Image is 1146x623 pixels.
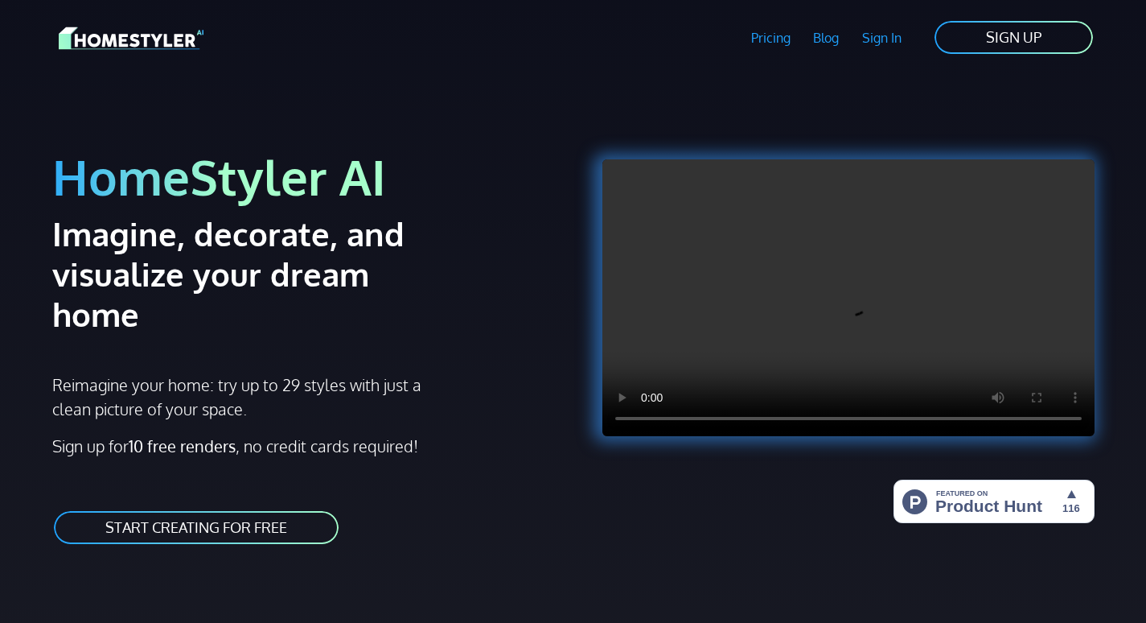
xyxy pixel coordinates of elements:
h2: Imagine, decorate, and visualize your dream home [52,213,462,334]
strong: 10 free renders [129,435,236,456]
p: Reimagine your home: try up to 29 styles with just a clean picture of your space. [52,373,436,421]
img: HomeStyler AI logo [59,24,203,52]
a: SIGN UP [933,19,1095,56]
a: START CREATING FOR FREE [52,510,340,546]
h1: HomeStyler AI [52,146,564,207]
img: HomeStyler AI - Interior Design Made Easy: One Click to Your Dream Home | Product Hunt [893,480,1095,523]
a: Sign In [851,19,914,56]
a: Blog [802,19,851,56]
p: Sign up for , no credit cards required! [52,434,564,458]
a: Pricing [739,19,802,56]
